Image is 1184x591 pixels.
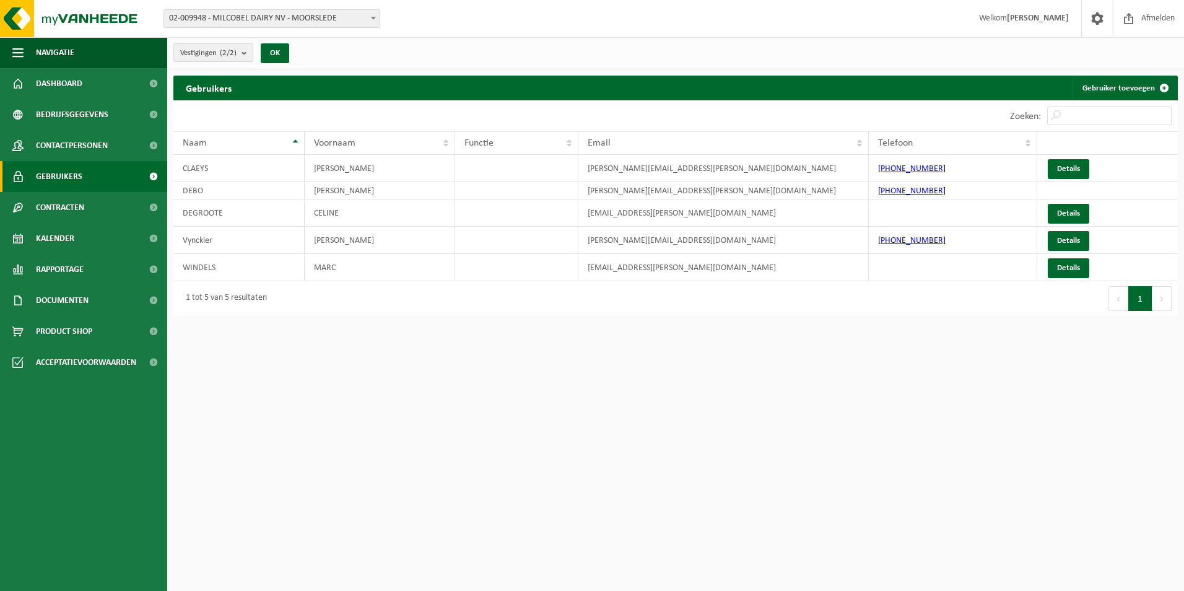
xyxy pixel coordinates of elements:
td: [PERSON_NAME][EMAIL_ADDRESS][DOMAIN_NAME] [578,227,868,254]
td: [EMAIL_ADDRESS][PERSON_NAME][DOMAIN_NAME] [578,254,868,281]
span: Dashboard [36,68,82,99]
span: Vestigingen [180,44,237,63]
td: DEGROOTE [173,199,305,227]
span: Navigatie [36,37,74,68]
td: [PERSON_NAME][EMAIL_ADDRESS][PERSON_NAME][DOMAIN_NAME] [578,155,868,182]
a: [PHONE_NUMBER] [878,236,946,245]
h2: Gebruikers [173,76,244,100]
span: Gebruikers [36,161,82,192]
a: Details [1048,258,1089,278]
button: OK [261,43,289,63]
span: 02-009948 - MILCOBEL DAIRY NV - MOORSLEDE [163,9,380,28]
span: Functie [464,138,494,148]
button: Vestigingen(2/2) [173,43,253,62]
span: Acceptatievoorwaarden [36,347,136,378]
td: DEBO [173,182,305,199]
td: CELINE [305,199,455,227]
span: Telefoon [878,138,913,148]
count: (2/2) [220,49,237,57]
strong: [PERSON_NAME] [1007,14,1069,23]
span: Email [588,138,611,148]
div: 1 tot 5 van 5 resultaten [180,287,267,310]
span: Contracten [36,192,84,223]
span: 02-009948 - MILCOBEL DAIRY NV - MOORSLEDE [164,10,380,27]
span: Product Shop [36,316,92,347]
td: [PERSON_NAME] [305,155,455,182]
td: Vynckier [173,227,305,254]
td: [EMAIL_ADDRESS][PERSON_NAME][DOMAIN_NAME] [578,199,868,227]
span: Rapportage [36,254,84,285]
span: Voornaam [314,138,355,148]
a: Details [1048,159,1089,179]
a: Gebruiker toevoegen [1073,76,1177,100]
td: [PERSON_NAME] [305,227,455,254]
button: 1 [1128,286,1152,311]
button: Next [1152,286,1172,311]
td: MARC [305,254,455,281]
span: Naam [183,138,207,148]
span: Kalender [36,223,74,254]
td: WINDELS [173,254,305,281]
span: Contactpersonen [36,130,108,161]
span: Documenten [36,285,89,316]
a: Details [1048,204,1089,224]
span: Bedrijfsgegevens [36,99,108,130]
button: Previous [1108,286,1128,311]
a: Details [1048,231,1089,251]
label: Zoeken: [1010,112,1041,121]
a: [PHONE_NUMBER] [878,164,946,173]
td: CLAEYS [173,155,305,182]
a: [PHONE_NUMBER] [878,186,946,196]
td: [PERSON_NAME][EMAIL_ADDRESS][PERSON_NAME][DOMAIN_NAME] [578,182,868,199]
td: [PERSON_NAME] [305,182,455,199]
